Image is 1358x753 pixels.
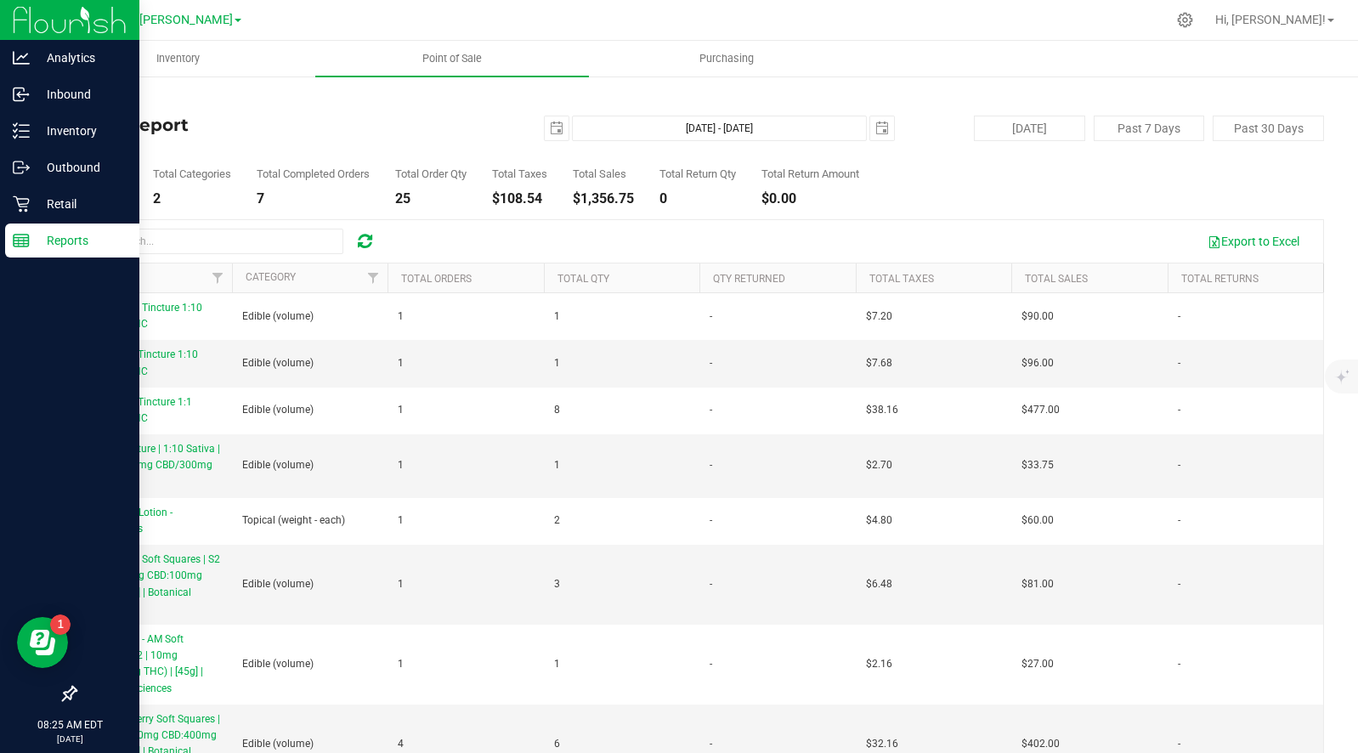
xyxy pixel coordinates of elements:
[242,355,314,371] span: Edible (volume)
[398,402,404,418] span: 1
[1178,576,1180,592] span: -
[398,512,404,529] span: 1
[17,617,68,668] iframe: Resource center
[554,512,560,529] span: 2
[257,192,370,206] div: 7
[13,159,30,176] inline-svg: Outbound
[1181,273,1259,285] a: Total Returns
[30,48,132,68] p: Analytics
[86,443,220,487] span: Relief | Tincture | 1:10 Sativa | [30ml] | (30mg CBD/300mg THC)
[1021,309,1054,325] span: $90.00
[242,309,314,325] span: Edible (volume)
[1178,457,1180,473] span: -
[257,168,370,179] div: Total Completed Orders
[866,402,898,418] span: $38.16
[554,309,560,325] span: 1
[554,576,560,592] span: 3
[41,41,315,76] a: Inventory
[870,116,894,140] span: select
[557,273,609,285] a: Total Qty
[106,13,233,27] span: GA1 - [PERSON_NAME]
[395,168,467,179] div: Total Order Qty
[1178,355,1180,371] span: -
[573,168,634,179] div: Total Sales
[710,656,712,672] span: -
[30,230,132,251] p: Reports
[492,168,547,179] div: Total Taxes
[153,168,231,179] div: Total Categories
[713,273,785,285] a: Qty Returned
[1178,656,1180,672] span: -
[554,402,560,418] span: 8
[866,309,892,325] span: $7.20
[242,736,314,752] span: Edible (volume)
[88,229,343,254] input: Search...
[1197,227,1310,256] button: Export to Excel
[86,302,202,330] span: Peppermint Tincture 1:10 1200mg THC
[761,168,859,179] div: Total Return Amount
[13,195,30,212] inline-svg: Retail
[30,84,132,105] p: Inbound
[1178,402,1180,418] span: -
[866,512,892,529] span: $4.80
[13,86,30,103] inline-svg: Inbound
[1178,309,1180,325] span: -
[659,168,736,179] div: Total Return Qty
[866,355,892,371] span: $7.68
[710,512,712,529] span: -
[30,121,132,141] p: Inventory
[1021,512,1054,529] span: $60.00
[554,355,560,371] span: 1
[1178,736,1180,752] span: -
[395,192,467,206] div: 25
[1215,13,1326,26] span: Hi, [PERSON_NAME]!
[1021,656,1054,672] span: $27.00
[153,192,231,206] div: 2
[1021,402,1060,418] span: $477.00
[1178,512,1180,529] span: -
[554,656,560,672] span: 1
[75,116,491,134] h4: Sales Report
[13,232,30,249] inline-svg: Reports
[1021,736,1060,752] span: $402.00
[554,457,560,473] span: 1
[1021,355,1054,371] span: $96.00
[399,51,505,66] span: Point of Sale
[554,736,560,752] span: 6
[242,576,314,592] span: Edible (volume)
[13,122,30,139] inline-svg: Inventory
[866,457,892,473] span: $2.70
[86,553,220,614] span: Fruit Punch Soft Squares | S2 | 1:10 (10mg CBD:100mg THC) | [45g] | Botanical Sciences
[242,656,314,672] span: Edible (volume)
[676,51,777,66] span: Purchasing
[866,576,892,592] span: $6.48
[359,263,388,292] a: Filter
[398,457,404,473] span: 1
[50,614,71,635] iframe: Resource center unread badge
[492,192,547,206] div: $108.54
[1094,116,1205,141] button: Past 7 Days
[710,736,712,752] span: -
[710,402,712,418] span: -
[974,116,1085,141] button: [DATE]
[8,717,132,733] p: 08:25 AM EDT
[1025,273,1088,285] a: Total Sales
[8,733,132,745] p: [DATE]
[86,348,198,376] span: Strawberry Tincture 1:10 1200mg THC
[710,457,712,473] span: -
[242,512,345,529] span: Topical (weight - each)
[398,656,404,672] span: 1
[866,736,898,752] span: $32.16
[398,309,404,325] span: 1
[203,263,231,292] a: Filter
[133,51,223,66] span: Inventory
[315,41,590,76] a: Point of Sale
[86,633,203,694] span: Citrus Burst - AM Soft Squares | S2 | 10mg CBD:100mg THC) | [45g] | Botanical Sciences
[398,576,404,592] span: 1
[246,271,296,283] a: Category
[398,355,404,371] span: 1
[242,457,314,473] span: Edible (volume)
[1213,116,1324,141] button: Past 30 Days
[710,576,712,592] span: -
